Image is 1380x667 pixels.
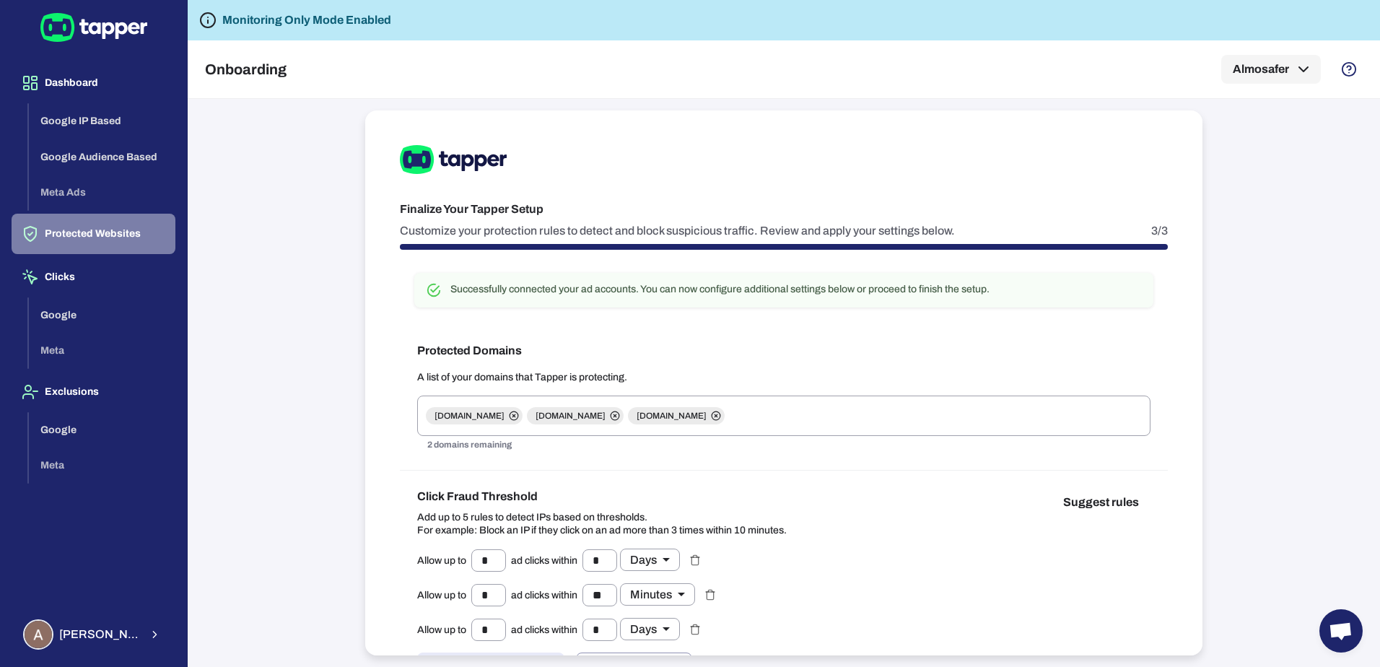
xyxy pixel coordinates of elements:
p: Customize your protection rules to detect and block suspicious traffic. Review and apply your set... [400,224,955,238]
a: Google [29,422,175,435]
div: Allow up to ad clicks within [417,549,680,572]
div: [DOMAIN_NAME] [628,407,725,424]
div: Allow up to ad clicks within [417,618,680,641]
img: Ahmed Sobih [25,621,52,648]
div: Days [620,618,680,640]
p: 2 domains remaining [427,438,1140,453]
a: Google IP Based [29,114,175,126]
button: Protected Websites [12,214,175,254]
button: Google IP Based [29,103,175,139]
span: [DOMAIN_NAME] [628,410,715,422]
svg: Tapper is not blocking any fraudulent activity for this domain [199,12,217,29]
a: Google [29,308,175,320]
button: Google [29,297,175,333]
a: Protected Websites [12,227,175,239]
button: Dashboard [12,63,175,103]
button: Google [29,412,175,448]
h5: Onboarding [205,61,287,78]
span: [DOMAIN_NAME] [527,410,614,422]
div: [DOMAIN_NAME] [426,407,523,424]
a: Clicks [12,270,175,282]
h6: Click Fraud Threshold [417,488,787,505]
div: Open chat [1319,609,1363,653]
div: [DOMAIN_NAME] [527,407,624,424]
p: Add up to 5 rules to detect IPs based on thresholds. For example: Block an IP if they click on an... [417,511,787,537]
p: A list of your domains that Tapper is protecting. [417,371,1150,384]
span: [PERSON_NAME] Sobih [59,627,140,642]
button: Ahmed Sobih[PERSON_NAME] Sobih [12,614,175,655]
div: Days [620,549,680,571]
button: Google Audience Based [29,139,175,175]
button: Exclusions [12,372,175,412]
h6: Protected Domains [417,342,1150,359]
span: [DOMAIN_NAME] [426,410,513,422]
div: Minutes [620,583,695,606]
a: Google Audience Based [29,149,175,162]
button: Clicks [12,257,175,297]
div: Successfully connected your ad accounts. You can now configure additional settings below or proce... [450,283,990,296]
h6: Finalize Your Tapper Setup [400,201,1168,218]
h6: Monitoring Only Mode Enabled [222,12,391,29]
button: Suggest rules [1052,488,1150,517]
a: Exclusions [12,385,175,397]
div: Allow up to ad clicks within [417,583,695,606]
p: 3/3 [1151,224,1168,238]
button: Almosafer [1221,55,1321,84]
a: Dashboard [12,76,175,88]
